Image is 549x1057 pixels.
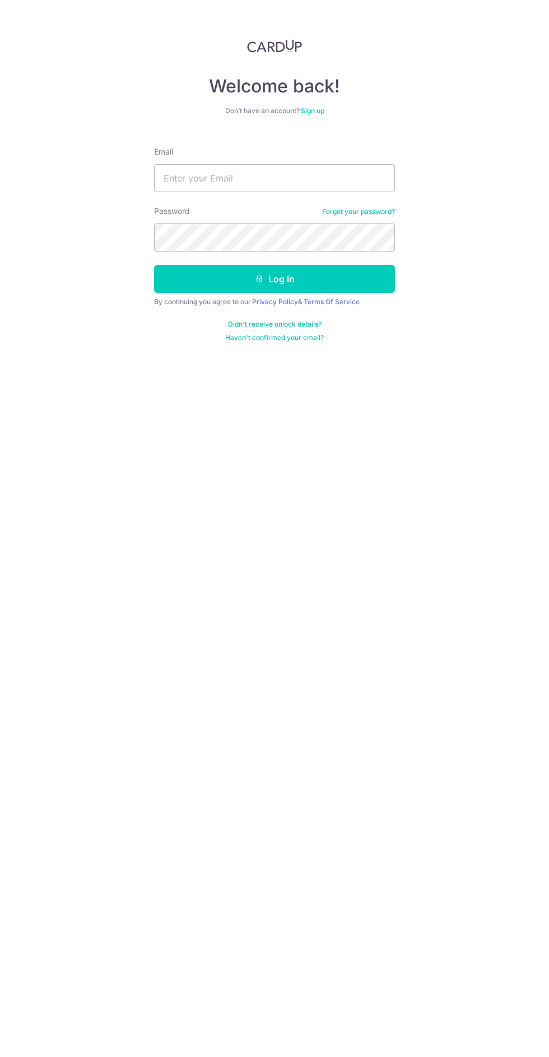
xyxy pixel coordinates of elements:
[154,146,173,157] label: Email
[154,164,395,192] input: Enter your Email
[252,297,298,306] a: Privacy Policy
[301,106,324,115] a: Sign up
[304,297,360,306] a: Terms Of Service
[228,320,322,329] a: Didn't receive unlock details?
[225,333,324,342] a: Haven't confirmed your email?
[154,106,395,115] div: Don’t have an account?
[154,265,395,293] button: Log in
[154,75,395,97] h4: Welcome back!
[154,206,190,217] label: Password
[247,39,302,53] img: CardUp Logo
[322,207,395,216] a: Forgot your password?
[154,297,395,306] div: By continuing you agree to our &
